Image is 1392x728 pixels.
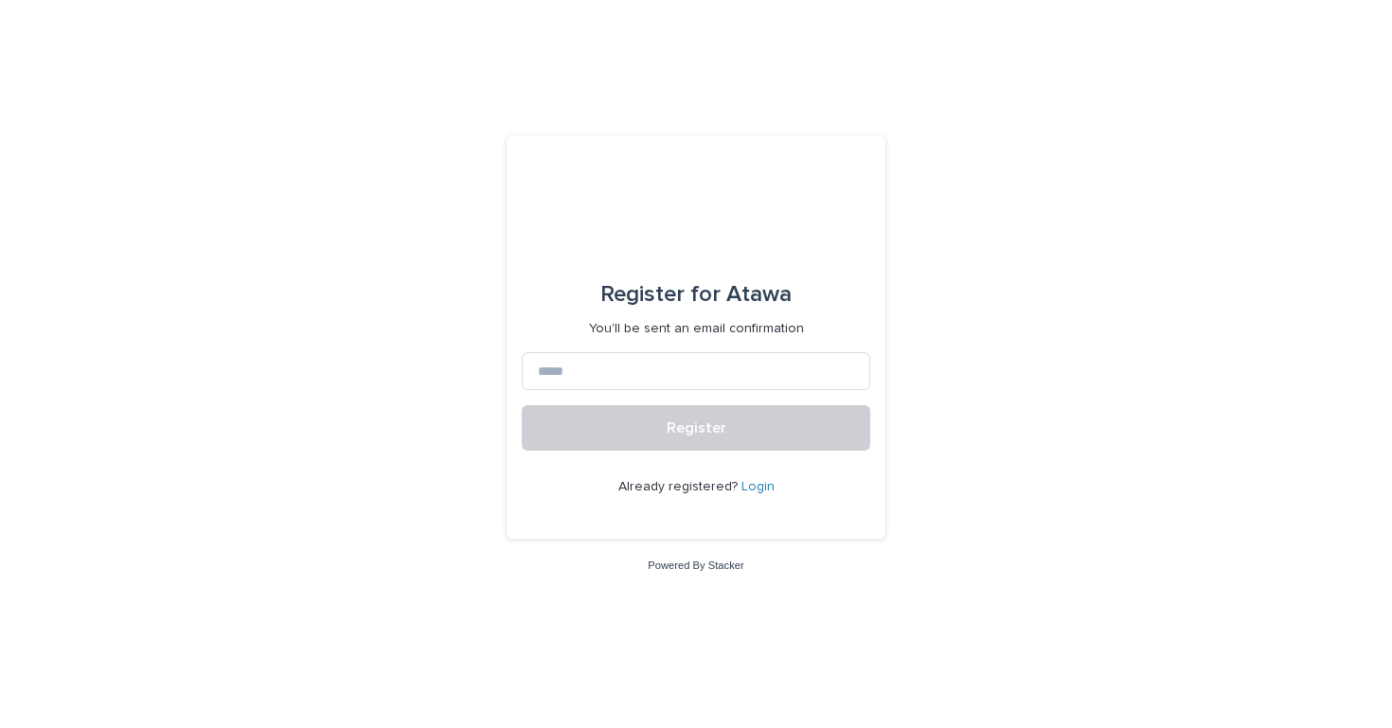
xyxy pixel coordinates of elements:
[589,321,804,337] p: You'll be sent an email confirmation
[600,283,721,306] span: Register for
[559,181,834,238] img: Ls34BcGeRexTGTNfXpUC
[741,480,775,493] a: Login
[667,420,726,435] span: Register
[648,559,743,571] a: Powered By Stacker
[522,405,870,451] button: Register
[600,268,792,321] div: Atawa
[618,480,741,493] span: Already registered?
